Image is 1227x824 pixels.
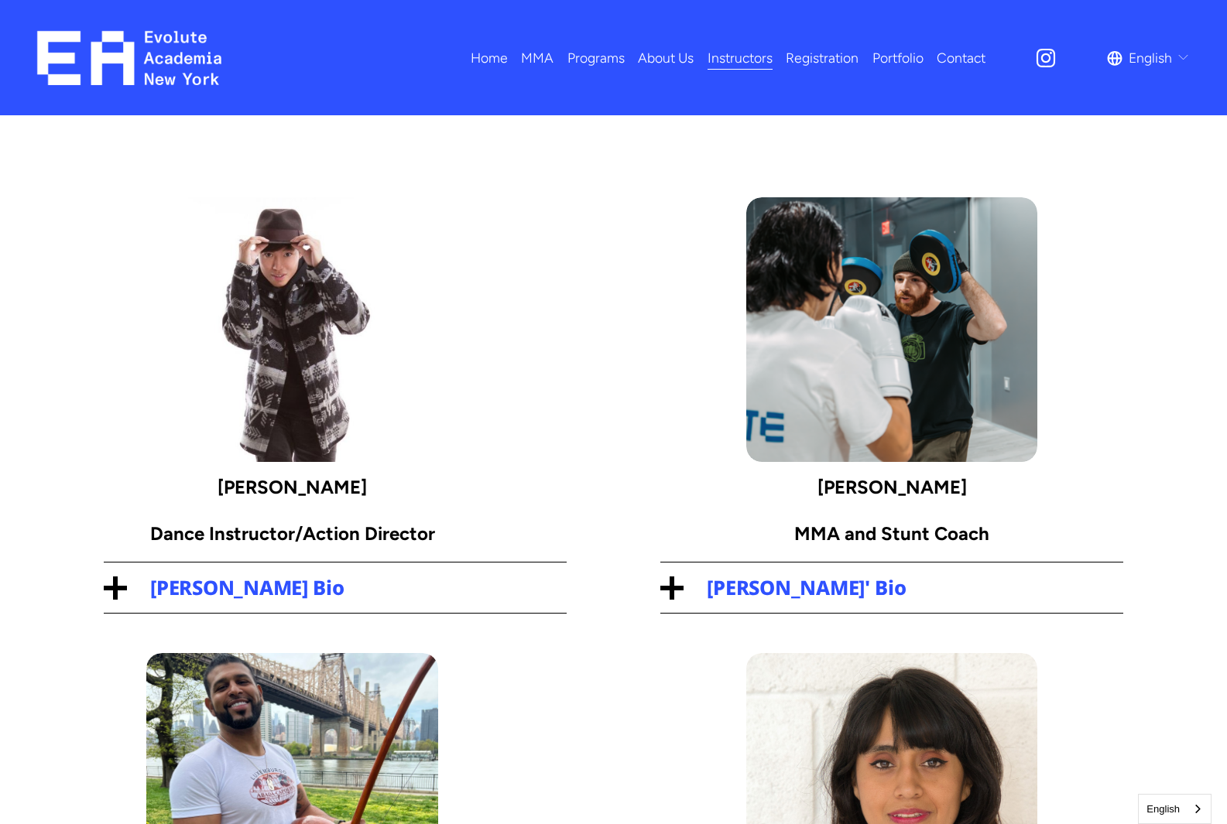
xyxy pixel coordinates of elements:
span: Programs [567,46,625,70]
strong: [PERSON_NAME] [218,476,367,498]
span: MMA [521,46,554,70]
span: English [1129,46,1172,70]
a: folder dropdown [521,44,554,71]
a: English [1139,795,1211,823]
strong: MMA and Stunt Coach [794,522,989,545]
a: folder dropdown [567,44,625,71]
span: [PERSON_NAME] Bio [127,574,567,601]
a: Registration [786,44,859,71]
button: [PERSON_NAME]' Bio [660,562,1123,613]
strong: [PERSON_NAME] [817,476,967,498]
button: [PERSON_NAME] Bio [104,562,567,613]
a: Instagram [1034,46,1057,70]
strong: Dance Instructor/Action Director [150,522,435,545]
a: Portfolio [872,44,924,71]
div: language picker [1107,44,1191,71]
a: Home [471,44,508,71]
aside: Language selected: English [1138,794,1212,824]
img: EA [37,31,222,85]
a: Instructors [708,44,773,71]
span: [PERSON_NAME]' Bio [684,574,1123,601]
a: Contact [937,44,985,71]
a: About Us [638,44,694,71]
